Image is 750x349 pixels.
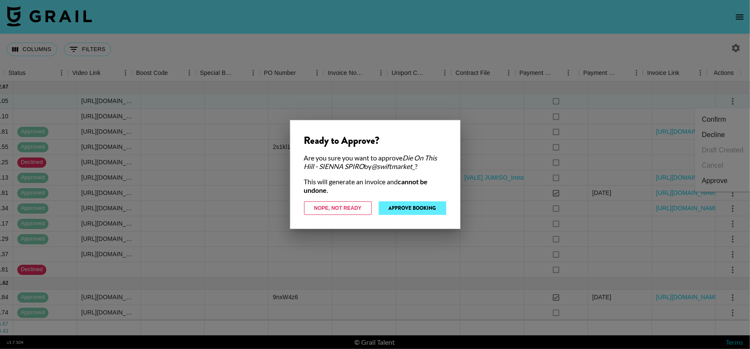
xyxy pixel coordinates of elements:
[304,177,446,195] div: This will generate an invoice and .
[304,177,428,194] strong: cannot be undone
[304,154,437,170] em: Die On This Hill - SIENNA SPIRO
[379,201,446,215] button: Approve Booking
[304,201,372,215] button: Nope, Not Ready
[304,134,446,147] div: Ready to Approve?
[304,154,446,171] div: Are you sure you want to approve by ?
[372,162,415,170] em: @ swiftmarket_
